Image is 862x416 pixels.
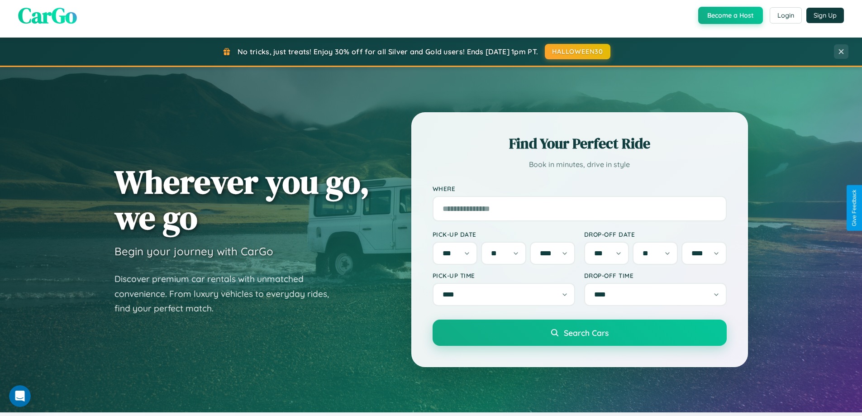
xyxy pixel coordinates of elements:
h3: Begin your journey with CarGo [114,244,273,258]
label: Drop-off Date [584,230,727,238]
p: Discover premium car rentals with unmatched convenience. From luxury vehicles to everyday rides, ... [114,272,341,316]
label: Where [433,185,727,192]
span: Search Cars [564,328,609,338]
span: No tricks, just treats! Enjoy 30% off for all Silver and Gold users! Ends [DATE] 1pm PT. [238,47,538,56]
h1: Wherever you go, we go [114,164,370,235]
iframe: Intercom live chat [9,385,31,407]
button: Search Cars [433,320,727,346]
button: HALLOWEEN30 [545,44,610,59]
label: Pick-up Date [433,230,575,238]
label: Drop-off Time [584,272,727,279]
h2: Find Your Perfect Ride [433,134,727,153]
div: Give Feedback [851,190,857,226]
p: Book in minutes, drive in style [433,158,727,171]
button: Sign Up [806,8,844,23]
label: Pick-up Time [433,272,575,279]
button: Become a Host [698,7,763,24]
button: Login [770,7,802,24]
span: CarGo [18,0,77,30]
